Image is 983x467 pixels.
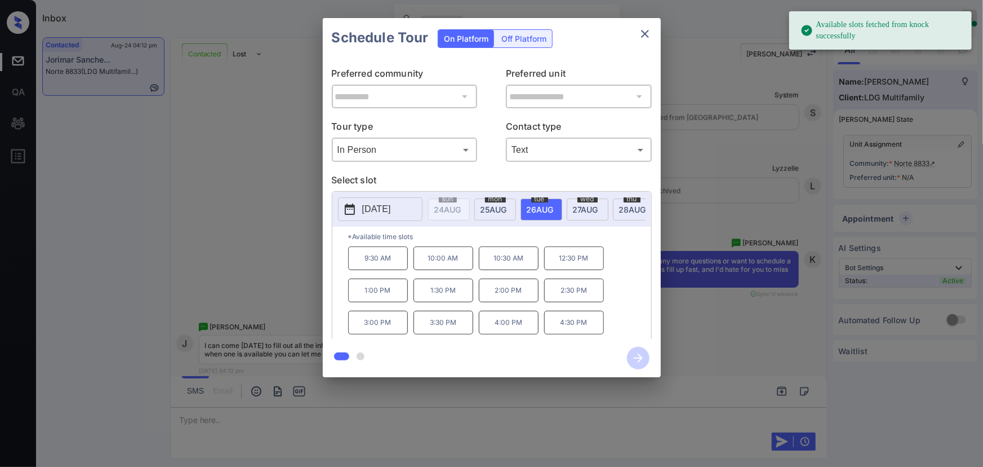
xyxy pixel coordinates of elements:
span: thu [624,196,640,202]
div: date-select [613,199,655,221]
span: tue [531,196,548,202]
p: [DATE] [362,202,391,216]
p: Preferred community [332,67,478,85]
div: Off Platform [496,30,552,47]
p: 1:00 PM [348,279,408,302]
p: *Available time slots [348,227,651,246]
p: 2:00 PM [479,279,539,302]
div: Text [509,140,649,159]
p: 10:30 AM [479,246,539,270]
p: 10:00 AM [413,246,473,270]
span: 25 AUG [481,205,507,214]
button: [DATE] [338,197,422,221]
button: close [634,23,656,45]
span: mon [485,196,506,202]
p: 9:30 AM [348,246,408,270]
div: In Person [335,140,475,159]
p: 3:30 PM [413,311,473,334]
p: Contact type [506,120,652,138]
p: 3:00 PM [348,311,408,334]
p: Select slot [332,173,652,191]
h2: Schedule Tour [323,18,438,58]
div: On Platform [438,30,494,47]
p: 4:30 PM [544,311,604,334]
span: 26 AUG [527,205,554,214]
p: 4:00 PM [479,311,539,334]
p: 12:30 PM [544,246,604,270]
span: 27 AUG [573,205,598,214]
p: Tour type [332,120,478,138]
p: 1:30 PM [413,279,473,302]
span: 28 AUG [619,205,646,214]
p: Preferred unit [506,67,652,85]
div: date-select [521,199,562,221]
p: 2:30 PM [544,279,604,302]
div: date-select [474,199,516,221]
span: wed [577,196,598,202]
div: date-select [567,199,608,221]
div: Available slots fetched from knock successfully [800,15,963,46]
